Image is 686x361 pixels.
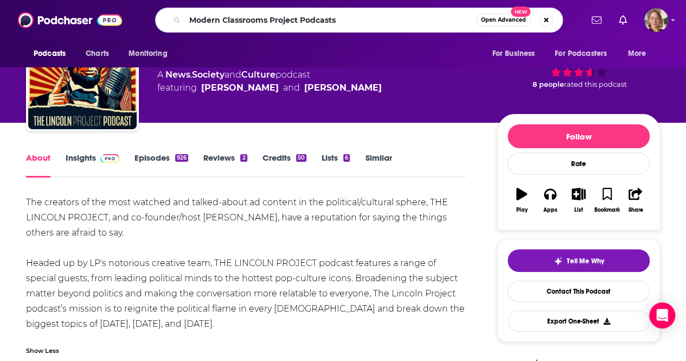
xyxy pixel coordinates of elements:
button: Show profile menu [644,8,668,32]
button: open menu [484,43,548,64]
img: User Profile [644,8,668,32]
a: InsightsPodchaser Pro [66,153,119,178]
div: 926 [175,154,188,162]
a: Contact This Podcast [508,281,650,302]
a: About [26,153,50,178]
a: Episodes926 [134,153,188,178]
a: Lists6 [322,153,350,178]
button: open menu [26,43,80,64]
span: , [190,69,192,80]
span: Monitoring [129,46,167,61]
a: Charts [79,43,116,64]
a: Rick Wilson [201,81,279,94]
div: Search podcasts, credits, & more... [155,8,563,33]
div: Share [628,207,643,213]
button: Open AdvancedNew [476,14,531,27]
div: 6 [343,154,350,162]
a: Show notifications dropdown [614,11,631,29]
button: Apps [536,181,564,220]
span: New [511,7,530,17]
div: A podcast [157,68,382,94]
a: Show notifications dropdown [587,11,606,29]
a: News [165,69,190,80]
img: Podchaser Pro [100,154,119,163]
a: Similar [365,153,392,178]
button: open menu [620,43,660,64]
button: Play [508,181,536,220]
span: Open Advanced [481,17,526,23]
span: Logged in as AriFortierPr [644,8,668,32]
a: Reed Galen [304,81,382,94]
span: featuring [157,81,382,94]
a: Credits50 [262,153,306,178]
button: open menu [121,43,181,64]
img: tell me why sparkle [554,257,562,265]
span: Tell Me Why [567,257,604,265]
img: The Lincoln Project [28,21,137,129]
span: More [628,46,646,61]
span: 8 people [533,80,564,88]
span: For Podcasters [555,46,607,61]
button: Follow [508,124,650,148]
span: rated this podcast [564,80,627,88]
div: Open Intercom Messenger [649,302,675,328]
a: Society [192,69,225,80]
button: List [565,181,593,220]
img: Podchaser - Follow, Share and Rate Podcasts [18,10,122,30]
span: and [225,69,241,80]
div: List [574,207,583,213]
input: Search podcasts, credits, & more... [185,11,476,29]
a: Culture [241,69,275,80]
div: Rate [508,153,650,175]
button: Share [621,181,650,220]
div: Apps [543,207,557,213]
div: Play [516,207,528,213]
span: and [283,81,300,94]
button: Export One-Sheet [508,311,650,332]
button: Bookmark [593,181,621,220]
span: Charts [86,46,109,61]
button: open menu [548,43,623,64]
div: 2 [240,154,247,162]
div: Bookmark [594,207,620,213]
a: Reviews2 [203,153,247,178]
button: tell me why sparkleTell Me Why [508,249,650,272]
div: The creators of the most watched and talked-about ad content in the political/cultural sphere, TH... [26,195,466,332]
div: 50 [296,154,306,162]
span: For Business [492,46,535,61]
span: Podcasts [34,46,66,61]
